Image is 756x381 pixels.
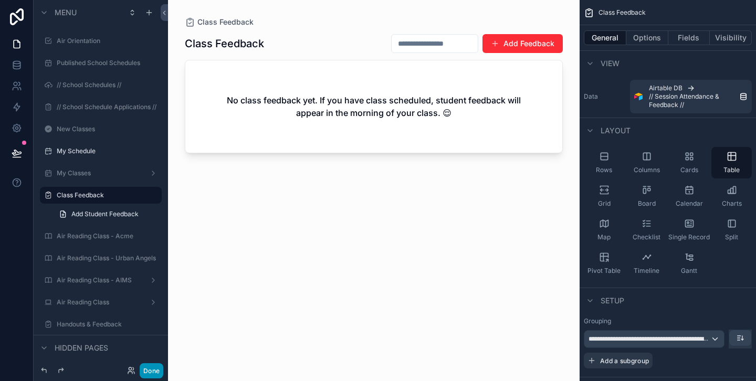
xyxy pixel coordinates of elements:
[669,248,709,279] button: Gantt
[598,8,646,17] span: Class Feedback
[598,199,611,208] span: Grid
[668,30,710,45] button: Fields
[626,214,667,246] button: Checklist
[681,267,697,275] span: Gantt
[601,125,631,136] span: Layout
[55,343,108,353] span: Hidden pages
[634,267,659,275] span: Timeline
[597,233,611,241] span: Map
[669,147,709,178] button: Cards
[669,181,709,212] button: Calendar
[630,80,752,113] a: Airtable DB// Session Attendance & Feedback //
[57,169,141,177] label: My Classes
[634,92,643,101] img: Airtable Logo
[57,125,155,133] label: New Classes
[626,181,667,212] button: Board
[584,30,626,45] button: General
[71,210,139,218] span: Add Student Feedback
[57,232,155,240] label: Air Reading Class - Acme
[57,37,155,45] label: Air Orientation
[596,166,612,174] span: Rows
[584,248,624,279] button: Pivot Table
[587,267,621,275] span: Pivot Table
[584,181,624,212] button: Grid
[57,298,141,306] label: Air Reading Class
[669,214,709,246] button: Single Record
[680,166,698,174] span: Cards
[722,199,742,208] span: Charts
[584,353,653,368] button: Add a subgroup
[584,92,626,101] label: Data
[723,166,740,174] span: Table
[600,357,649,365] span: Add a subgroup
[584,317,611,325] label: Grouping
[676,199,703,208] span: Calendar
[711,181,752,212] button: Charts
[52,206,162,223] a: Add Student Feedback
[584,214,624,246] button: Map
[649,92,739,109] span: // Session Attendance & Feedback //
[601,295,624,306] span: Setup
[710,30,752,45] button: Visibility
[584,147,624,178] button: Rows
[57,276,141,284] label: Air Reading Class - AIMS
[633,233,660,241] span: Checklist
[57,103,156,111] label: // School Schedule Applications //
[57,59,155,67] label: Published School Schedules
[668,233,710,241] span: Single Record
[638,199,656,208] span: Board
[57,191,155,199] label: Class Feedback
[140,363,163,378] button: Done
[57,254,156,262] label: Air Reading Class - Urban Angels
[725,233,738,241] span: Split
[57,81,155,89] label: // School Schedules //
[601,58,619,69] span: View
[711,214,752,246] button: Split
[649,84,682,92] span: Airtable DB
[626,30,668,45] button: Options
[626,147,667,178] button: Columns
[55,7,77,18] span: Menu
[626,248,667,279] button: Timeline
[57,147,155,155] label: My Schedule
[711,147,752,178] button: Table
[57,320,155,329] label: Handouts & Feedback
[634,166,660,174] span: Columns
